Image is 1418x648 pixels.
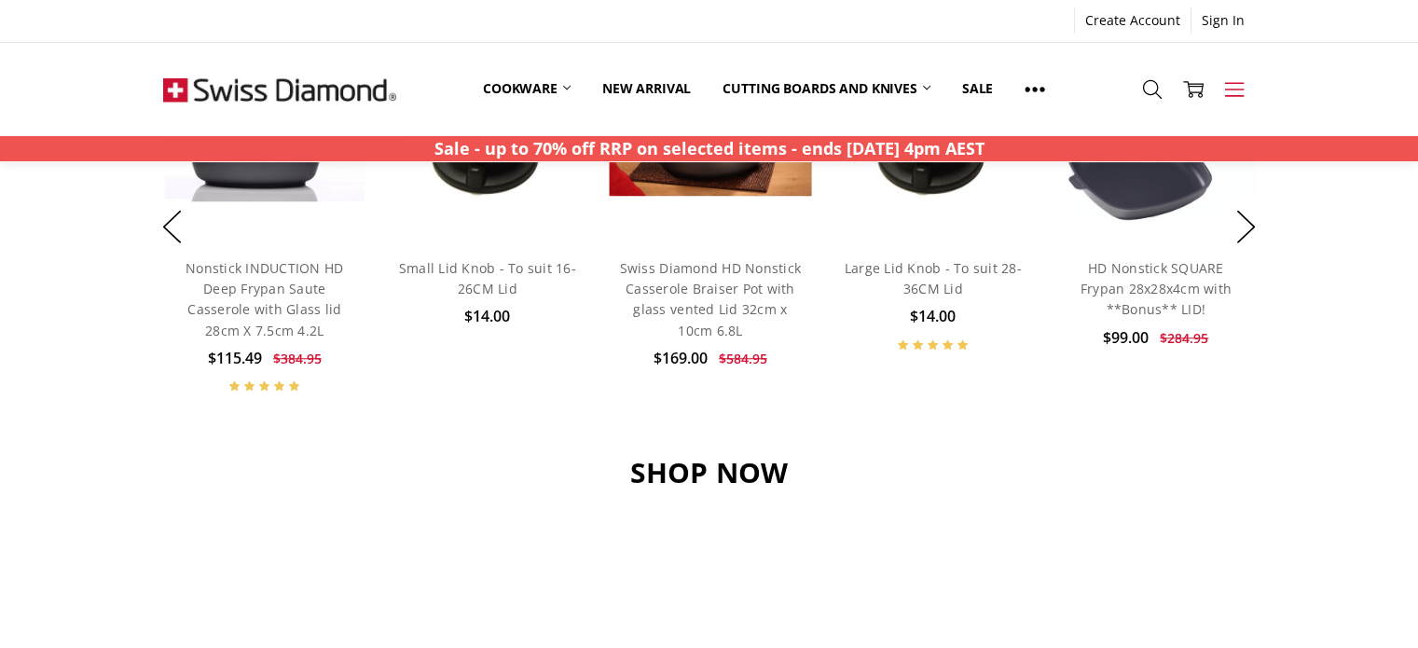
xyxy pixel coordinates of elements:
[208,348,262,368] span: $115.49
[1081,259,1232,319] a: HD Nonstick SQUARE Frypan 28x28x4cm with **Bonus** LID!
[464,306,510,326] span: $14.00
[719,350,767,367] span: $584.95
[467,68,586,109] a: Cookware
[1103,327,1149,348] span: $99.00
[1191,7,1255,34] a: Sign In
[654,348,708,368] span: $169.00
[1228,199,1265,255] button: Next
[399,259,576,297] a: Small Lid Knob - To suit 16-26CM Lid
[1009,68,1061,110] a: Show All
[153,199,190,255] button: Previous
[163,455,1254,490] h3: SHOP NOW
[186,259,343,339] a: Nonstick INDUCTION HD Deep Frypan Saute Casserole with Glass lid 28cm X 7.5cm 4.2L
[946,68,1009,109] a: Sale
[707,68,946,109] a: Cutting boards and knives
[163,43,396,136] img: Free Shipping On Every Order
[434,137,984,159] strong: Sale - up to 70% off RRP on selected items - ends [DATE] 4pm AEST
[1160,329,1208,347] span: $284.95
[845,259,1022,297] a: Large Lid Knob - To suit 28-36CM Lid
[1075,7,1191,34] a: Create Account
[910,306,956,326] span: $14.00
[620,259,801,339] a: Swiss Diamond HD Nonstick Casserole Braiser Pot with glass vented Lid 32cm x 10cm 6.8L
[273,350,322,367] span: $384.95
[586,68,707,109] a: New arrival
